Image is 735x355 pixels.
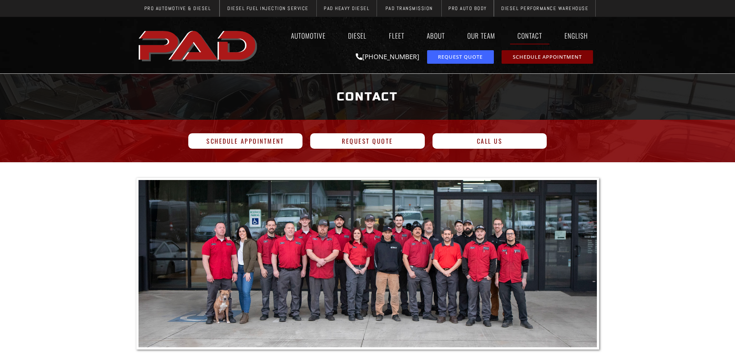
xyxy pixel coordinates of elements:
a: Automotive [284,27,333,44]
nav: Menu [261,27,599,44]
a: schedule repair or service appointment [502,50,593,64]
a: request a service or repair quote [427,50,494,64]
a: About [419,27,452,44]
img: A group of 20 people in red uniforms and one dog stand in front of a building with glass doors an... [139,180,597,347]
a: Fleet [382,27,412,44]
a: [PHONE_NUMBER] [356,52,419,61]
a: Our Team [460,27,502,44]
a: Diesel [341,27,374,44]
span: Pro Auto Body [448,6,487,11]
a: Call Us [433,133,547,149]
img: The image shows the word "PAD" in bold, red, uppercase letters with a slight shadow effect. [136,24,261,66]
a: English [557,27,599,44]
span: PAD Transmission [385,6,433,11]
span: PAD Heavy Diesel [324,6,369,11]
a: Request Quote [310,133,425,149]
span: Diesel Fuel Injection Service [227,6,309,11]
a: Schedule Appointment [188,133,303,149]
a: pro automotive and diesel home page [136,24,261,66]
a: Contact [510,27,549,44]
span: Schedule Appointment [206,138,284,144]
span: Diesel Performance Warehouse [501,6,588,11]
span: Call Us [477,138,503,144]
span: Pro Automotive & Diesel [144,6,211,11]
h1: Contact [140,82,595,111]
span: Schedule Appointment [513,54,582,59]
span: Request Quote [342,138,393,144]
span: Request Quote [438,54,483,59]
